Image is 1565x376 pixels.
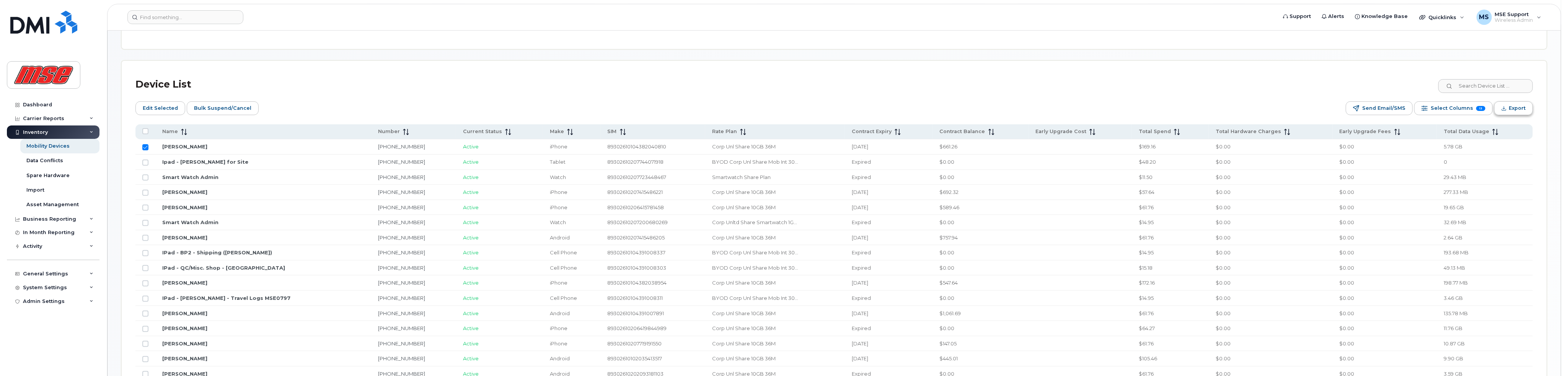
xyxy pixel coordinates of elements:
span: Support [1289,13,1311,20]
span: 0 [1444,159,1447,165]
a: [PERSON_NAME] [162,355,207,361]
span: Expired [852,219,871,225]
span: $48.20 [1139,159,1156,165]
span: $0.00 [1340,325,1355,331]
span: Select Columns [1431,103,1473,114]
a: Alerts [1316,9,1350,24]
span: 277.33 MB [1444,189,1468,195]
span: $0.00 [940,219,955,225]
span: $589.46 [940,204,960,210]
a: [PHONE_NUMBER] [378,280,425,286]
span: Active [463,340,479,347]
span: $64.27 [1139,325,1155,331]
span: $0.00 [1340,295,1355,301]
span: $0.00 [1340,355,1355,361]
input: Search Device List ... [1438,79,1533,93]
span: iPhone [550,325,567,331]
span: $0.00 [1340,189,1355,195]
span: $692.32 [940,189,959,195]
a: [PERSON_NAME] [162,310,207,316]
span: 32.69 MB [1444,219,1466,225]
span: $757.94 [940,234,958,241]
span: $11.50 [1139,174,1153,180]
span: iPhone [550,340,567,347]
span: Active [463,143,479,150]
span: $0.00 [1216,219,1231,225]
span: $15.18 [1139,265,1153,271]
span: $0.00 [1216,355,1231,361]
span: Active [463,265,479,271]
span: Active [463,310,479,316]
a: [PHONE_NUMBER] [378,340,425,347]
span: $14.95 [1139,219,1154,225]
span: Active [463,295,479,301]
span: Total Spend [1139,128,1171,135]
span: Active [463,249,479,256]
span: Android [550,234,570,241]
span: [DATE] [852,204,868,210]
a: Ipad - [PERSON_NAME] for Site [162,159,248,165]
span: $14.95 [1139,295,1154,301]
span: Watch [550,174,566,180]
span: $0.00 [1340,219,1355,225]
button: Export [1494,101,1533,115]
span: Android [550,355,570,361]
span: $0.00 [940,159,955,165]
span: 2.64 GB [1444,234,1462,241]
span: iPhone [550,204,567,210]
span: Cell Phone [550,265,577,271]
span: $0.00 [1216,204,1231,210]
span: Smartwatch Share Plan [712,174,771,180]
span: Corp Unl Share 10GB 36M [712,325,776,331]
span: $61.76 [1139,204,1154,210]
span: $0.00 [1216,143,1231,150]
span: $0.00 [1340,204,1355,210]
span: Number [378,128,400,135]
span: $0.00 [1216,325,1231,331]
span: $1,061.69 [940,310,961,316]
a: [PERSON_NAME] [162,325,207,331]
a: [PHONE_NUMBER] [378,234,425,241]
span: 89302610207723448467 [607,174,667,180]
span: Edit Selected [143,103,178,114]
span: Expired [852,295,871,301]
button: Bulk Suspend/Cancel [187,101,259,115]
span: $14.95 [1139,249,1154,256]
a: [PHONE_NUMBER] [378,204,425,210]
span: [DATE] [852,310,868,316]
span: Early Upgrade Cost [1035,128,1086,135]
span: $0.00 [1340,265,1355,271]
span: $0.00 [1216,265,1231,271]
span: 193.68 MB [1444,249,1469,256]
button: Select Columns 13 [1414,101,1493,115]
a: [PHONE_NUMBER] [378,265,425,271]
a: Smart Watch Admin [162,219,218,225]
span: Android [550,310,570,316]
span: Active [463,234,479,241]
span: $0.00 [940,265,955,271]
span: Watch [550,219,566,225]
span: $0.00 [1216,340,1231,347]
span: Expired [852,249,871,256]
span: iPhone [550,189,567,195]
a: IPad - QC/Misc. Shop - [GEOGRAPHIC_DATA] [162,265,285,271]
span: Active [463,159,479,165]
span: $0.00 [1216,310,1231,316]
span: $0.00 [1340,340,1355,347]
span: $0.00 [1216,189,1231,195]
a: [PERSON_NAME] [162,234,207,241]
span: Active [463,325,479,331]
a: [PHONE_NUMBER] [378,355,425,361]
span: Active [463,174,479,180]
span: Tablet [550,159,566,165]
a: Smart Watch Admin [162,174,218,180]
span: $61.76 [1139,234,1154,241]
span: 11.76 GB [1444,325,1462,331]
span: Active [463,204,479,210]
span: $169.16 [1139,143,1156,150]
a: [PERSON_NAME] [162,143,207,150]
button: Send Email/SMS [1346,101,1413,115]
span: $661.26 [940,143,958,150]
div: Device List [135,75,191,94]
span: Expired [852,325,871,331]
